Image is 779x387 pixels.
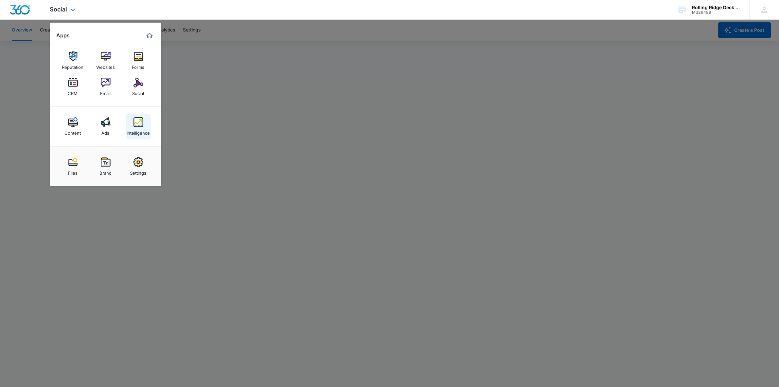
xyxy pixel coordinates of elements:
a: Social [126,74,151,99]
div: CRM [68,87,78,96]
a: Email [93,74,118,99]
a: Intelligence [126,114,151,139]
a: Content [61,114,85,139]
div: account name [692,5,740,10]
div: Forms [132,61,145,70]
a: Settings [126,154,151,179]
a: Reputation [61,48,85,73]
div: Email [100,87,111,96]
div: Ads [102,127,110,136]
div: Settings [130,167,147,176]
a: CRM [61,74,85,99]
span: Social [50,6,67,13]
div: Content [65,127,81,136]
div: account id [692,10,740,15]
a: Brand [93,154,118,179]
a: Ads [93,114,118,139]
h2: Apps [57,32,70,39]
a: Forms [126,48,151,73]
a: Marketing 360® Dashboard [144,30,155,41]
div: Brand [99,167,112,176]
div: Reputation [62,61,84,70]
div: Websites [96,61,115,70]
div: Files [68,167,78,176]
div: Social [133,87,144,96]
div: Intelligence [127,127,150,136]
a: Files [61,154,85,179]
a: Websites [93,48,118,73]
